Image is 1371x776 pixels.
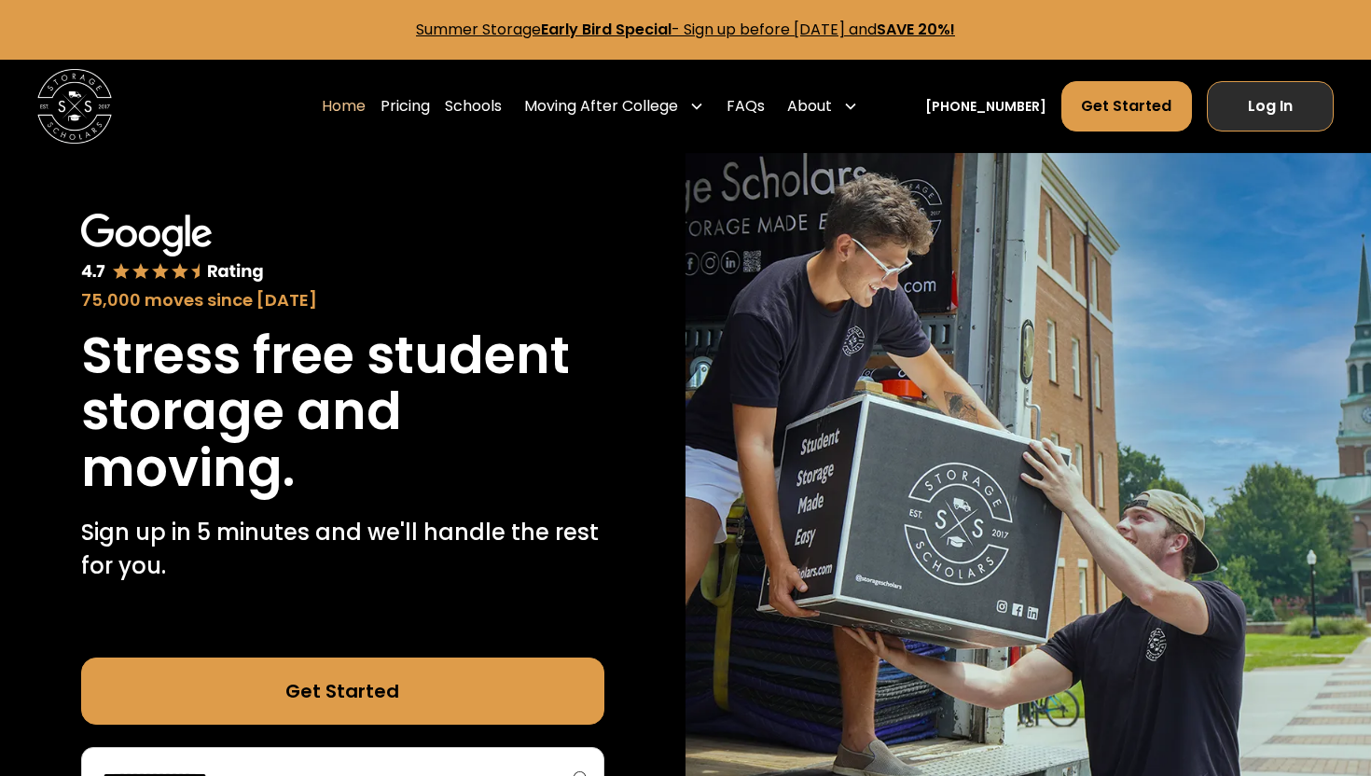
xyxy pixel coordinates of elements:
a: Log In [1207,81,1334,132]
img: Storage Scholars main logo [37,69,112,144]
a: [PHONE_NUMBER] [925,97,1046,117]
a: Pricing [381,80,430,132]
a: Schools [445,80,502,132]
a: home [37,69,112,144]
h1: Stress free student storage and moving. [81,327,604,497]
strong: Early Bird Special [541,19,672,40]
img: Google 4.7 star rating [81,214,265,284]
div: Moving After College [524,95,678,118]
strong: SAVE 20%! [877,19,955,40]
div: Moving After College [517,80,712,132]
a: FAQs [727,80,765,132]
a: Get Started [81,658,604,725]
div: 75,000 moves since [DATE] [81,287,604,312]
a: Summer StorageEarly Bird Special- Sign up before [DATE] andSAVE 20%! [416,19,955,40]
div: About [780,80,866,132]
p: Sign up in 5 minutes and we'll handle the rest for you. [81,516,604,583]
a: Home [322,80,366,132]
div: About [787,95,832,118]
a: Get Started [1061,81,1191,132]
